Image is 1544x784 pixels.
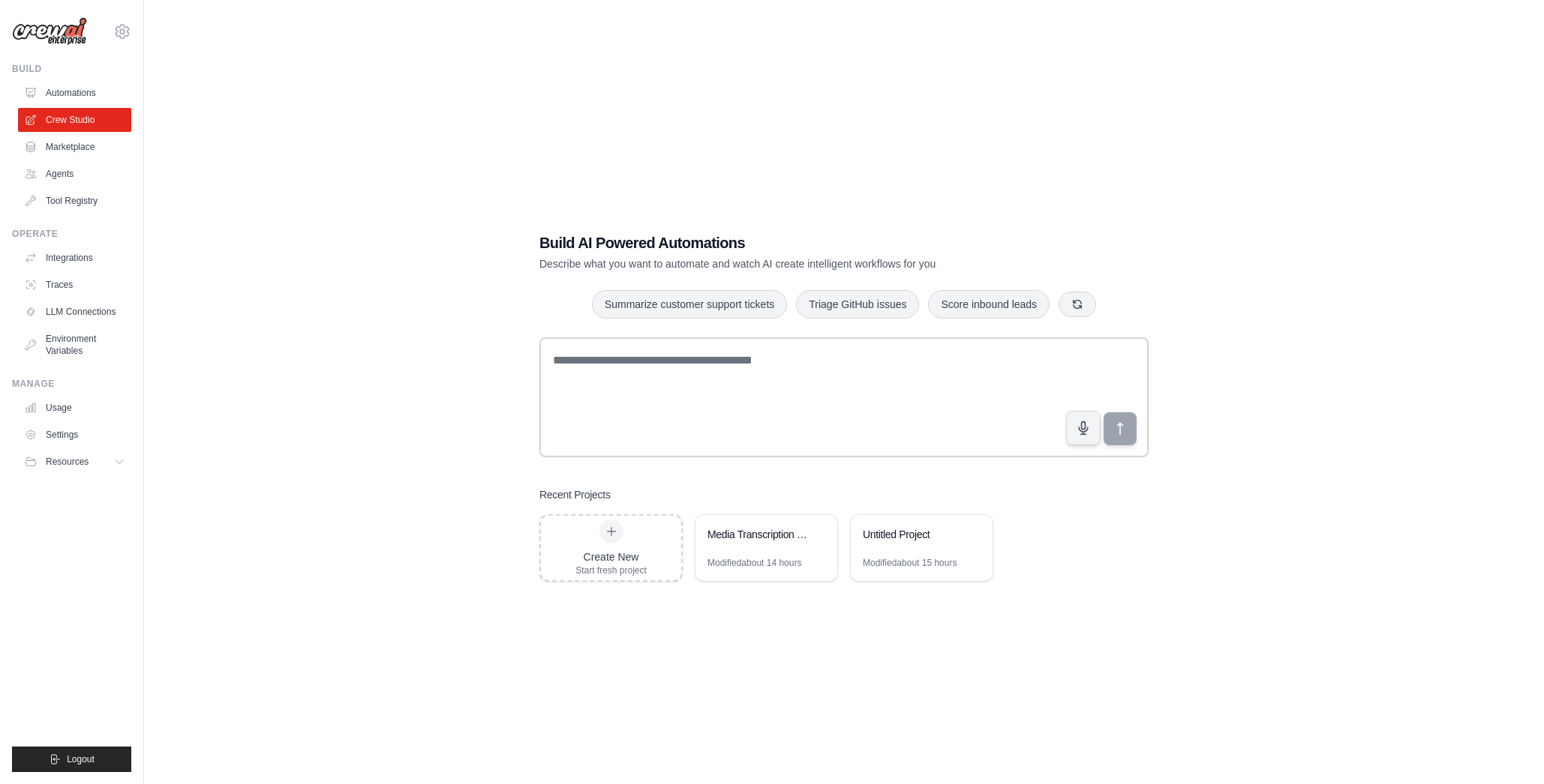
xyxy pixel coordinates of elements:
[575,564,647,576] div: Start fresh project
[1066,411,1101,445] button: Click to speak your automation idea
[1059,292,1096,317] button: Get new suggestions
[12,747,131,772] button: Logout
[12,228,131,240] div: Operate
[18,108,131,132] a: Crew Studio
[18,135,131,159] a: Marketplace
[67,753,95,765] span: Logout
[18,423,131,447] a: Settings
[707,557,801,569] div: Modified about 14 hours
[539,256,1044,271] p: Describe what you want to automate and watch AI create intelligent workflows for you
[928,290,1050,319] button: Score inbound leads
[539,487,611,502] h3: Recent Projects
[18,189,131,213] a: Tool Registry
[539,232,1044,253] h1: Build AI Powered Automations
[18,162,131,186] a: Agents
[18,396,131,420] a: Usage
[18,327,131,363] a: Environment Variables
[18,81,131,105] a: Automations
[1469,712,1544,784] iframe: Chat Widget
[12,378,131,390] div: Manage
[863,527,966,542] div: Untitled Project
[575,549,647,564] div: Create New
[707,527,810,542] div: Media Transcription & Search Automation
[592,290,787,319] button: Summarize customer support tickets
[46,456,89,468] span: Resources
[18,450,131,474] button: Resources
[12,17,87,46] img: Logo
[796,290,919,319] button: Triage GitHub issues
[18,246,131,270] a: Integrations
[863,557,957,569] div: Modified about 15 hours
[12,63,131,75] div: Build
[18,273,131,297] a: Traces
[18,300,131,324] a: LLM Connections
